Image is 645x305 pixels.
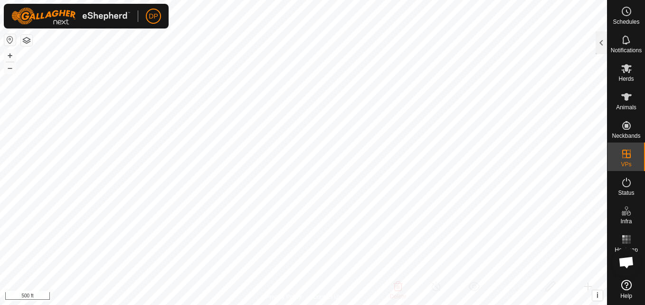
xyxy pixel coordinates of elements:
span: Notifications [611,48,642,53]
span: Animals [616,105,636,110]
button: Map Layers [21,35,32,46]
button: – [4,62,16,74]
span: i [597,291,598,299]
button: i [592,290,603,301]
span: Neckbands [612,133,640,139]
span: DP [149,11,158,21]
span: Help [620,293,632,299]
span: Schedules [613,19,639,25]
img: Gallagher Logo [11,8,130,25]
button: + [4,50,16,61]
button: Reset Map [4,34,16,46]
span: VPs [621,162,631,167]
a: Open chat [612,248,641,276]
span: Infra [620,219,632,224]
a: Privacy Policy [266,293,302,301]
span: Status [618,190,634,196]
a: Contact Us [313,293,341,301]
span: Herds [618,76,634,82]
a: Help [607,276,645,303]
span: Heatmap [615,247,638,253]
